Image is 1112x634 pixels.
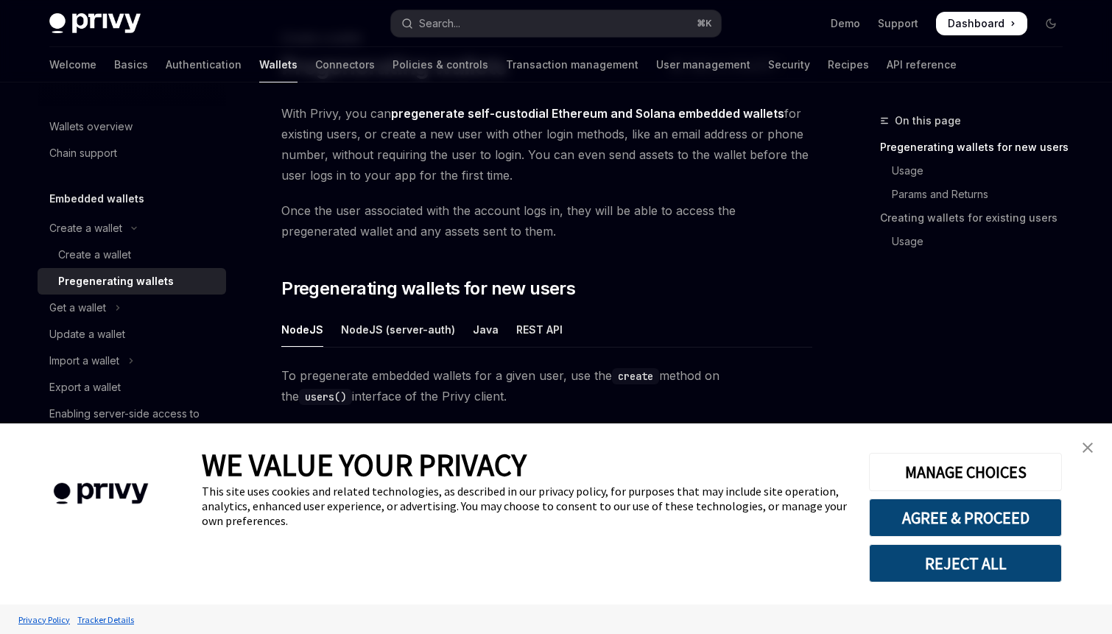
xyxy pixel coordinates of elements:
[58,272,174,290] div: Pregenerating wallets
[880,159,1074,183] a: Usage
[1073,433,1102,462] a: close banner
[281,103,812,186] span: With Privy, you can for existing users, or create a new user with other login methods, like an em...
[473,312,499,347] div: Java
[656,47,750,82] a: User management
[948,16,1004,31] span: Dashboard
[49,144,117,162] div: Chain support
[1039,12,1063,35] button: Toggle dark mode
[391,10,721,37] button: Open search
[612,368,659,384] code: create
[49,13,141,34] img: dark logo
[22,462,180,526] img: company logo
[49,378,121,396] div: Export a wallet
[38,242,226,268] a: Create a wallet
[49,219,122,237] div: Create a wallet
[38,295,226,321] button: Toggle Get a wallet section
[831,16,860,31] a: Demo
[202,445,527,484] span: WE VALUE YOUR PRIVACY
[895,112,961,130] span: On this page
[936,12,1027,35] a: Dashboard
[58,246,131,264] div: Create a wallet
[49,118,133,135] div: Wallets overview
[15,607,74,633] a: Privacy Policy
[202,484,847,528] div: This site uses cookies and related technologies, as described in our privacy policy, for purposes...
[315,47,375,82] a: Connectors
[887,47,957,82] a: API reference
[281,200,812,242] span: Once the user associated with the account logs in, they will be able to access the pregenerated w...
[38,374,226,401] a: Export a wallet
[38,321,226,348] a: Update a wallet
[299,389,352,405] code: users()
[1083,443,1093,453] img: close banner
[49,405,217,440] div: Enabling server-side access to user wallets
[869,544,1062,582] button: REJECT ALL
[391,106,784,121] strong: pregenerate self-custodial Ethereum and Solana embedded wallets
[38,401,226,445] a: Enabling server-side access to user wallets
[880,183,1074,206] a: Params and Returns
[516,312,563,347] div: REST API
[869,499,1062,537] button: AGREE & PROCEED
[38,140,226,166] a: Chain support
[828,47,869,82] a: Recipes
[393,47,488,82] a: Policies & controls
[49,299,106,317] div: Get a wallet
[768,47,810,82] a: Security
[869,453,1062,491] button: MANAGE CHOICES
[281,365,812,406] span: To pregenerate embedded wallets for a given user, use the method on the interface of the Privy cl...
[49,190,144,208] h5: Embedded wallets
[114,47,148,82] a: Basics
[49,47,96,82] a: Welcome
[880,230,1074,253] a: Usage
[419,15,460,32] div: Search...
[880,135,1074,159] a: Pregenerating wallets for new users
[281,312,323,347] div: NodeJS
[38,348,226,374] button: Toggle Import a wallet section
[506,47,638,82] a: Transaction management
[880,206,1074,230] a: Creating wallets for existing users
[878,16,918,31] a: Support
[697,18,712,29] span: ⌘ K
[341,312,455,347] div: NodeJS (server-auth)
[74,607,138,633] a: Tracker Details
[49,352,119,370] div: Import a wallet
[49,325,125,343] div: Update a wallet
[259,47,298,82] a: Wallets
[38,268,226,295] a: Pregenerating wallets
[38,113,226,140] a: Wallets overview
[281,277,575,300] span: Pregenerating wallets for new users
[166,47,242,82] a: Authentication
[38,215,226,242] button: Toggle Create a wallet section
